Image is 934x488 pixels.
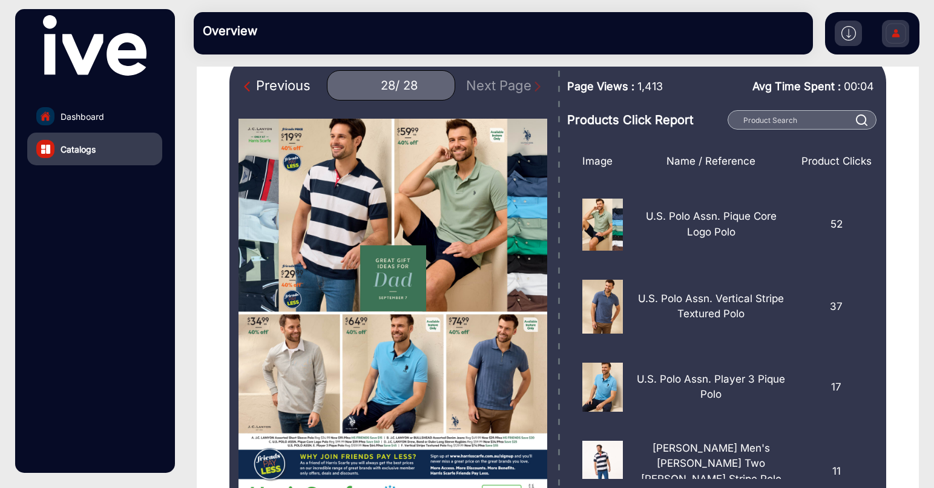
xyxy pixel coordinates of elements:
div: Previous [244,76,311,96]
img: vmg-logo [43,15,146,76]
img: 175516113800084.png [582,199,623,251]
span: Dashboard [61,110,104,123]
img: 175516293800093.png [582,441,623,482]
div: Name / Reference [623,154,798,170]
img: catalog [41,145,50,154]
span: 00:04 [844,80,874,93]
p: U.S. Polo Assn. Pique Core Logo Polo [632,209,789,240]
img: Sign%20Up.svg [883,14,909,56]
span: Catalogs [61,143,96,156]
span: 1,413 [637,78,663,94]
input: Product Search [728,110,876,130]
p: U.S. Polo Assn. Player 3 Pique Polo [632,372,789,403]
span: Avg Time Spent : [752,78,841,94]
img: 175516132100085.png [582,280,623,334]
img: h2download.svg [841,26,856,41]
div: 17 [799,363,874,412]
div: 37 [799,280,874,334]
img: 175516136800086.png [582,363,623,412]
a: Catalogs [27,133,162,165]
a: Dashboard [27,100,162,133]
span: Page Views : [567,78,634,94]
div: 52 [799,199,874,251]
div: Product Clicks [799,154,874,170]
div: Image [573,154,623,170]
img: prodSearch%20_white.svg [856,114,868,126]
div: / 28 [395,78,418,93]
p: U.S. Polo Assn. Vertical Stripe Textured Polo [632,291,789,322]
h3: Overview [203,24,372,38]
h3: Products Click Report [567,113,724,127]
img: home [40,111,51,122]
img: Previous Page [244,81,256,93]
